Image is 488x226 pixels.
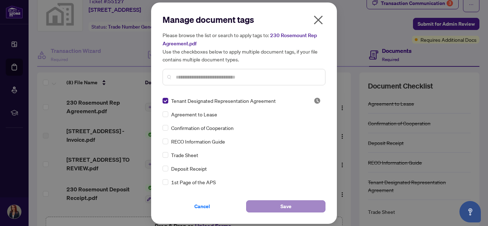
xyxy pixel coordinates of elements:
span: Tenant Designated Representation Agreement [171,97,276,105]
h2: Manage document tags [163,14,325,25]
span: 1st Page of the APS [171,178,216,186]
span: Trade Sheet [171,151,198,159]
span: close [313,14,324,26]
span: Agreement to Lease [171,110,217,118]
button: Cancel [163,200,242,212]
span: Deposit Receipt [171,165,207,172]
img: status [314,97,321,104]
button: Save [246,200,325,212]
span: Cancel [194,201,210,212]
span: RECO Information Guide [171,137,225,145]
h5: Please browse the list or search to apply tags to: Use the checkboxes below to apply multiple doc... [163,31,325,63]
span: 230 Rosemount Rep Agreement.pdf [163,32,317,47]
span: Save [280,201,292,212]
span: Confirmation of Cooperation [171,124,234,132]
button: Open asap [459,201,481,222]
span: Pending Review [314,97,321,104]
